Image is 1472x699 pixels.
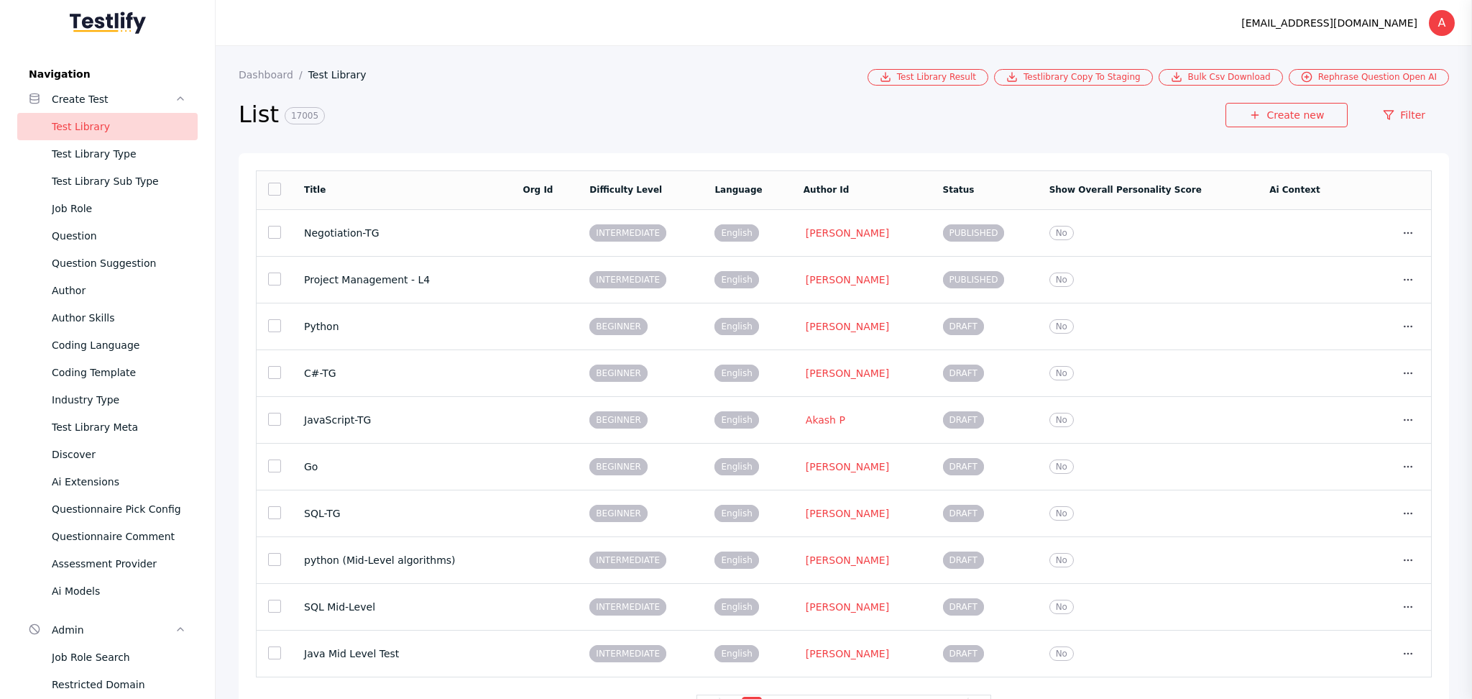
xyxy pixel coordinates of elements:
[17,304,198,332] a: Author Skills
[943,318,984,335] span: DRAFT
[1049,226,1074,240] span: No
[943,365,984,382] span: DRAFT
[714,365,758,382] span: English
[943,598,984,616] span: DRAFT
[304,185,326,195] a: Title
[589,598,666,616] span: INTERMEDIATE
[1049,366,1074,380] span: No
[523,185,553,195] a: Org Id
[589,271,666,288] span: INTERMEDIATE
[52,173,186,190] div: Test Library Sub Type
[52,227,186,245] div: Question
[52,473,186,490] div: Ai Extensions
[804,273,891,286] a: [PERSON_NAME]
[17,68,198,80] label: Navigation
[714,458,758,475] span: English
[943,645,984,662] span: DRAFT
[1049,273,1074,287] span: No
[943,411,984,429] span: DRAFT
[52,555,186,572] div: Assessment Provider
[52,528,186,545] div: Questionnaire Comment
[52,501,186,518] div: Questionnaire Pick Config
[304,601,500,613] section: SQL Mid-Level
[1049,647,1074,661] span: No
[17,386,198,414] a: Industry Type
[304,367,500,379] section: C#-TG
[714,318,758,335] span: English
[714,598,758,616] span: English
[589,185,662,195] a: Difficulty Level
[52,309,186,326] div: Author Skills
[804,507,891,520] a: [PERSON_NAME]
[943,505,984,522] span: DRAFT
[17,468,198,495] a: Ai Extensions
[943,185,975,195] a: Status
[239,69,308,81] a: Dashboard
[17,222,198,250] a: Question
[17,644,198,671] a: Job Role Search
[1289,69,1449,86] a: Rephrase Question Open AI
[52,145,186,163] div: Test Library Type
[714,645,758,662] span: English
[1241,14,1417,32] div: [EMAIL_ADDRESS][DOMAIN_NAME]
[17,195,198,222] a: Job Role
[304,274,500,285] section: Project Management - L4
[994,69,1153,86] a: Testlibrary Copy To Staging
[1359,103,1449,127] a: Filter
[17,414,198,441] a: Test Library Meta
[304,508,500,519] section: SQL-TG
[304,648,500,659] section: Java Mid Level Test
[52,91,175,108] div: Create Test
[239,100,1225,130] h2: List
[943,224,1005,242] span: PUBLISHED
[589,505,648,522] span: BEGINNER
[17,523,198,550] a: Questionnaire Comment
[1159,69,1283,86] a: Bulk Csv Download
[52,391,186,408] div: Industry Type
[52,364,186,381] div: Coding Template
[17,113,198,140] a: Test Library
[868,69,988,86] a: Test Library Result
[804,185,850,195] a: Author Id
[52,649,186,666] div: Job Role Search
[17,140,198,168] a: Test Library Type
[714,185,762,195] a: Language
[17,671,198,698] a: Restricted Domain
[17,332,198,359] a: Coding Language
[714,411,758,429] span: English
[52,282,186,299] div: Author
[1049,460,1074,474] span: No
[804,227,891,239] a: [PERSON_NAME]
[17,441,198,468] a: Discover
[304,554,500,566] section: python (Mid-Level algorithms)
[589,224,666,242] span: INTERMEDIATE
[714,271,758,288] span: English
[52,446,186,463] div: Discover
[1049,319,1074,334] span: No
[304,321,500,332] section: Python
[1269,185,1320,195] a: Ai Context
[804,460,891,473] a: [PERSON_NAME]
[52,337,186,354] div: Coding Language
[943,458,984,475] span: DRAFT
[52,255,186,272] div: Question Suggestion
[304,414,500,426] section: JavaScript-TG
[589,411,648,429] span: BEGINNER
[804,647,891,660] a: [PERSON_NAME]
[52,419,186,436] div: Test Library Meta
[285,107,325,124] span: 17005
[1049,506,1074,521] span: No
[52,200,186,217] div: Job Role
[52,582,186,600] div: Ai Models
[804,600,891,613] a: [PERSON_NAME]
[308,69,378,81] a: Test Library
[1049,600,1074,614] span: No
[943,552,984,569] span: DRAFT
[714,505,758,522] span: English
[804,554,891,567] a: [PERSON_NAME]
[1429,10,1455,36] div: A
[17,359,198,386] a: Coding Template
[17,577,198,605] a: Ai Models
[589,645,666,662] span: INTERMEDIATE
[17,495,198,523] a: Questionnaire Pick Config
